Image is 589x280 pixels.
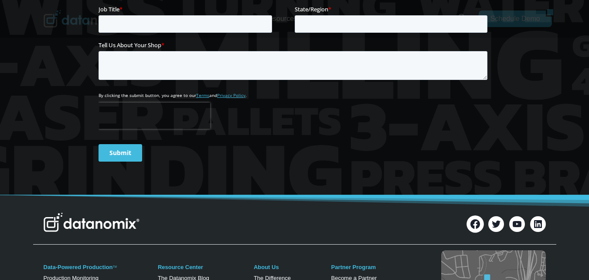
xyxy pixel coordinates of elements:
[98,221,111,227] a: Terms
[196,0,224,8] span: Last Name
[331,264,376,270] a: Partner Program
[254,264,279,270] a: About Us
[2,118,392,125] label: Please complete this required field.
[119,221,147,227] a: Privacy Policy
[44,264,113,270] a: Data-Powered Production
[112,265,116,268] a: TM
[196,36,235,44] span: Phone number
[196,134,230,142] span: State/Region
[44,213,140,232] img: Datanomix Logo
[158,264,203,270] a: Resource Center
[2,64,196,80] label: Please enter a different email address. This form does not accept addresses from [DOMAIN_NAME].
